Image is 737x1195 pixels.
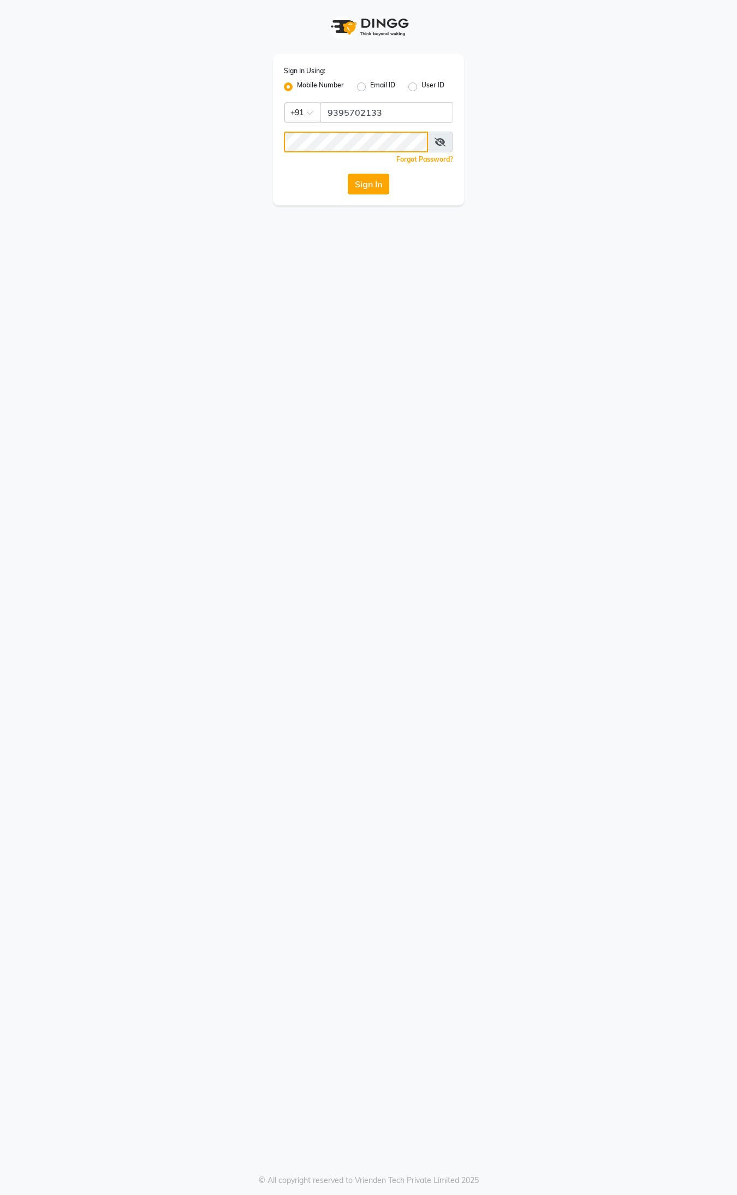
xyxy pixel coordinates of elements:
[297,80,344,93] label: Mobile Number
[396,155,453,163] a: Forgot Password?
[320,102,453,123] input: Username
[325,11,412,43] img: logo1.svg
[348,174,389,194] button: Sign In
[284,132,428,152] input: Username
[284,66,325,76] label: Sign In Using:
[370,80,395,93] label: Email ID
[421,80,444,93] label: User ID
